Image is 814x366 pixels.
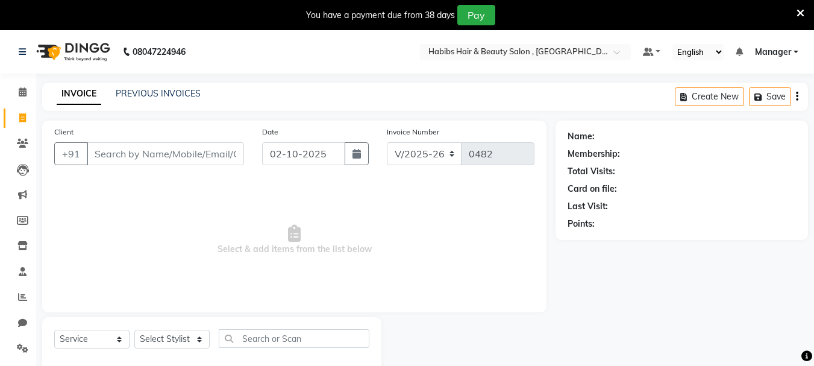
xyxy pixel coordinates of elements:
[749,87,791,106] button: Save
[568,148,620,160] div: Membership:
[457,5,495,25] button: Pay
[306,9,455,22] div: You have a payment due from 38 days
[133,35,186,69] b: 08047224946
[755,46,791,58] span: Manager
[54,127,74,137] label: Client
[54,180,534,300] span: Select & add items from the list below
[54,142,88,165] button: +91
[568,218,595,230] div: Points:
[387,127,439,137] label: Invoice Number
[57,83,101,105] a: INVOICE
[31,35,113,69] img: logo
[262,127,278,137] label: Date
[87,142,244,165] input: Search by Name/Mobile/Email/Code
[568,183,617,195] div: Card on file:
[568,200,608,213] div: Last Visit:
[675,87,744,106] button: Create New
[116,88,201,99] a: PREVIOUS INVOICES
[568,165,615,178] div: Total Visits:
[568,130,595,143] div: Name:
[219,329,369,348] input: Search or Scan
